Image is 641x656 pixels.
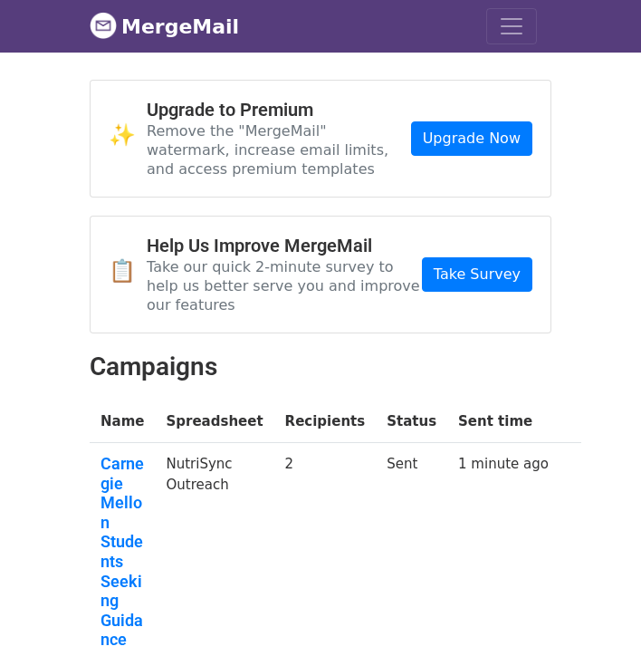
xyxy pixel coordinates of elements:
p: Remove the "MergeMail" watermark, increase email limits, and access premium templates [147,121,411,178]
a: 1 minute ago [458,456,549,472]
a: MergeMail [90,7,239,45]
p: Take our quick 2-minute survey to help us better serve you and improve our features [147,257,422,314]
th: Status [376,400,447,443]
a: Upgrade Now [411,121,532,156]
button: Toggle navigation [486,8,537,44]
th: Name [90,400,155,443]
h4: Help Us Improve MergeMail [147,235,422,256]
h4: Upgrade to Premium [147,99,411,121]
a: Take Survey [422,257,532,292]
th: Spreadsheet [155,400,273,443]
th: Recipients [274,400,377,443]
span: 📋 [109,258,147,285]
span: ✨ [109,122,147,149]
img: MergeMail logo [90,12,117,39]
h2: Campaigns [90,352,551,382]
th: Sent time [447,400,560,443]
